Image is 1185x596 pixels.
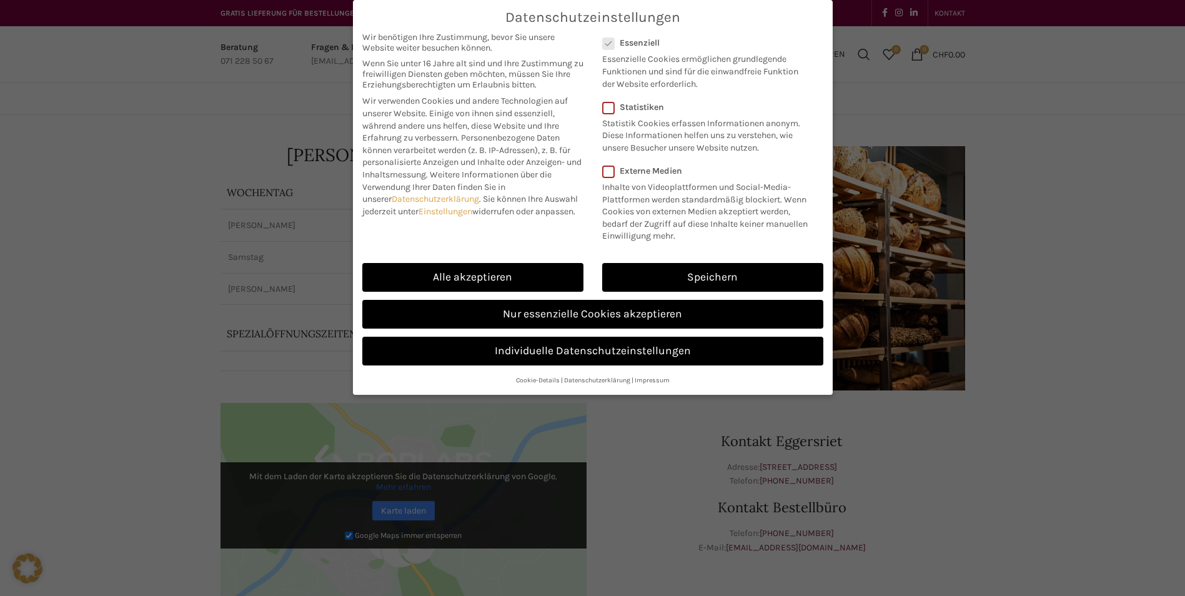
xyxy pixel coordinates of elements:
a: Datenschutzerklärung [564,376,630,384]
a: Nur essenzielle Cookies akzeptieren [362,300,823,329]
label: Statistiken [602,102,807,112]
span: Datenschutzeinstellungen [505,9,680,26]
span: Sie können Ihre Auswahl jederzeit unter widerrufen oder anpassen. [362,194,578,217]
p: Statistik Cookies erfassen Informationen anonym. Diese Informationen helfen uns zu verstehen, wie... [602,112,807,154]
p: Inhalte von Videoplattformen und Social-Media-Plattformen werden standardmäßig blockiert. Wenn Co... [602,176,815,242]
span: Wir benötigen Ihre Zustimmung, bevor Sie unsere Website weiter besuchen können. [362,32,583,53]
span: Personenbezogene Daten können verarbeitet werden (z. B. IP-Adressen), z. B. für personalisierte A... [362,132,582,180]
label: Externe Medien [602,166,815,176]
span: Weitere Informationen über die Verwendung Ihrer Daten finden Sie in unserer . [362,169,552,204]
a: Cookie-Details [516,376,560,384]
label: Essenziell [602,37,807,48]
a: Individuelle Datenschutzeinstellungen [362,337,823,365]
a: Speichern [602,263,823,292]
a: Impressum [635,376,670,384]
span: Wenn Sie unter 16 Jahre alt sind und Ihre Zustimmung zu freiwilligen Diensten geben möchten, müss... [362,58,583,90]
p: Essenzielle Cookies ermöglichen grundlegende Funktionen und sind für die einwandfreie Funktion de... [602,48,807,90]
a: Alle akzeptieren [362,263,583,292]
a: Einstellungen [419,206,472,217]
span: Wir verwenden Cookies und andere Technologien auf unserer Website. Einige von ihnen sind essenzie... [362,96,568,143]
a: Datenschutzerklärung [392,194,479,204]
